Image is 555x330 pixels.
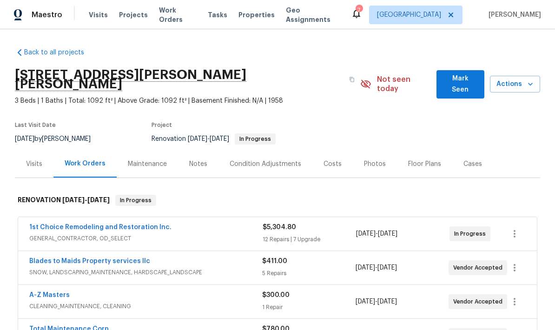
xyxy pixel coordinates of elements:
[262,258,287,264] span: $411.00
[208,12,227,18] span: Tasks
[377,264,397,271] span: [DATE]
[128,159,167,169] div: Maintenance
[377,75,431,93] span: Not seen today
[29,234,263,243] span: GENERAL_CONTRACTOR, OD_SELECT
[188,136,207,142] span: [DATE]
[262,292,290,298] span: $300.00
[29,268,262,277] span: SNOW, LANDSCAPING_MAINTENANCE, HARDSCAPE_LANDSCAPE
[87,197,110,203] span: [DATE]
[18,195,110,206] h6: RENOVATION
[159,6,197,24] span: Work Orders
[356,297,397,306] span: -
[29,292,70,298] a: A-Z Masters
[65,159,106,168] div: Work Orders
[152,122,172,128] span: Project
[324,159,342,169] div: Costs
[344,71,360,88] button: Copy Address
[356,298,375,305] span: [DATE]
[15,122,56,128] span: Last Visit Date
[453,297,506,306] span: Vendor Accepted
[356,231,376,237] span: [DATE]
[119,10,148,20] span: Projects
[15,96,360,106] span: 3 Beds | 1 Baths | Total: 1092 ft² | Above Grade: 1092 ft² | Basement Finished: N/A | 1958
[236,136,275,142] span: In Progress
[463,159,482,169] div: Cases
[238,10,275,20] span: Properties
[378,231,397,237] span: [DATE]
[436,70,484,99] button: Mark Seen
[29,224,172,231] a: 1st Choice Remodeling and Restoration Inc.
[230,159,301,169] div: Condition Adjustments
[29,258,150,264] a: Blades to Maids Property services llc
[377,298,397,305] span: [DATE]
[210,136,229,142] span: [DATE]
[116,196,155,205] span: In Progress
[497,79,533,90] span: Actions
[152,136,276,142] span: Renovation
[62,197,85,203] span: [DATE]
[356,6,362,15] div: 7
[89,10,108,20] span: Visits
[15,136,34,142] span: [DATE]
[189,159,207,169] div: Notes
[32,10,62,20] span: Maestro
[377,10,441,20] span: [GEOGRAPHIC_DATA]
[262,303,355,312] div: 1 Repair
[15,48,104,57] a: Back to all projects
[356,229,397,238] span: -
[286,6,340,24] span: Geo Assignments
[262,269,355,278] div: 5 Repairs
[356,264,375,271] span: [DATE]
[485,10,541,20] span: [PERSON_NAME]
[188,136,229,142] span: -
[356,263,397,272] span: -
[15,185,540,215] div: RENOVATION [DATE]-[DATE]In Progress
[490,76,540,93] button: Actions
[26,159,42,169] div: Visits
[444,73,477,96] span: Mark Seen
[454,229,489,238] span: In Progress
[364,159,386,169] div: Photos
[408,159,441,169] div: Floor Plans
[263,224,296,231] span: $5,304.80
[453,263,506,272] span: Vendor Accepted
[29,302,262,311] span: CLEANING_MAINTENANCE, CLEANING
[263,235,356,244] div: 12 Repairs | 7 Upgrade
[62,197,110,203] span: -
[15,133,102,145] div: by [PERSON_NAME]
